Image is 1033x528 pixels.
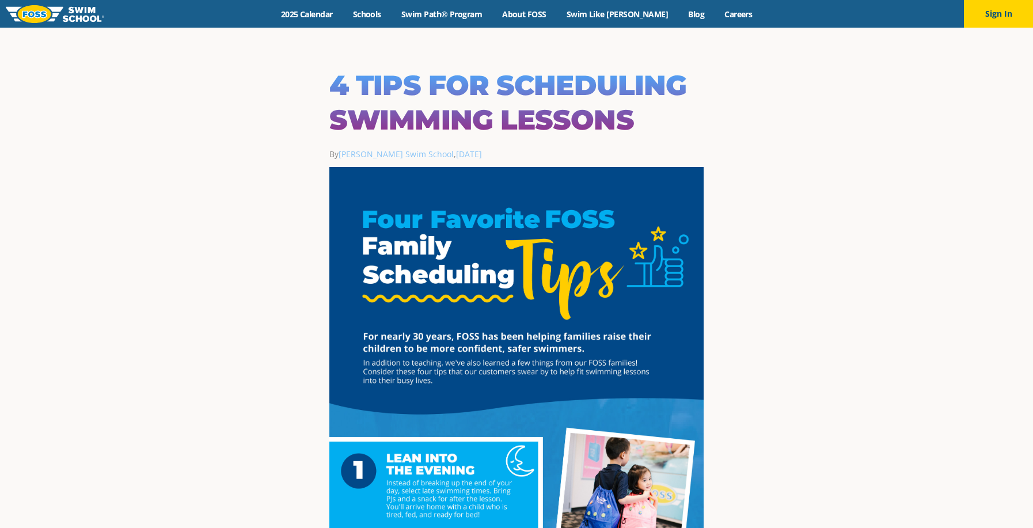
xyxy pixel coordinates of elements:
a: Swim Path® Program [391,9,492,20]
a: Schools [343,9,391,20]
a: [PERSON_NAME] Swim School [339,149,454,159]
h1: 4 Tips for Scheduling Swimming Lessons [329,68,704,137]
a: Careers [715,9,762,20]
span: By [329,149,454,159]
a: Swim Like [PERSON_NAME] [556,9,678,20]
a: 2025 Calendar [271,9,343,20]
img: FOSS Swim School Logo [6,5,104,23]
a: [DATE] [456,149,482,159]
a: Blog [678,9,715,20]
a: About FOSS [492,9,557,20]
span: , [454,149,482,159]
